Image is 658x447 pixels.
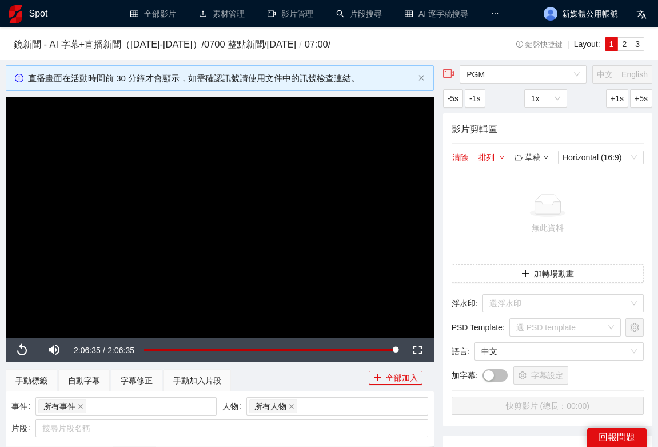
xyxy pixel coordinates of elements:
span: 2:06:35 [74,346,101,355]
button: -5s [443,89,463,108]
span: English [621,70,648,79]
span: plus [373,373,381,382]
span: close [289,404,294,409]
div: 字幕修正 [121,374,153,387]
button: -1s [465,89,485,108]
button: plus全部加入 [369,371,422,385]
span: 中文 [481,343,637,360]
span: -5s [448,92,458,105]
div: Progress Bar [144,349,396,351]
button: 清除 [452,151,469,164]
a: upload素材管理 [199,9,245,18]
span: 鍵盤快捷鍵 [516,41,563,49]
span: Layout: [574,39,600,49]
span: 浮水印 : [452,297,478,310]
span: / [296,39,305,49]
span: 加字幕 : [452,369,478,382]
span: 所有事件 [43,400,75,413]
button: +1s [606,89,628,108]
div: 手動標籤 [15,374,47,387]
span: 所有人物 [254,400,286,413]
a: tableAI 逐字稿搜尋 [405,9,468,18]
span: 2 [622,39,627,49]
a: search片段搜尋 [336,9,382,18]
span: / [103,346,105,355]
span: PGM [466,66,580,83]
h4: 影片剪輯區 [452,122,644,136]
span: down [499,155,505,161]
button: +5s [630,89,652,108]
span: down [543,155,549,160]
span: ellipsis [491,10,499,18]
span: 2:06:35 [107,346,134,355]
button: setting字幕設定 [513,366,568,385]
label: 人物 [222,397,246,416]
button: close [418,74,425,82]
span: Horizontal (16:9) [563,151,639,164]
button: Fullscreen [402,338,434,362]
span: info-circle [516,41,524,48]
div: 手動加入片段 [173,374,221,387]
label: 事件 [11,397,35,416]
span: 1x [531,90,560,107]
button: setting [625,318,644,337]
div: Video Player [6,97,434,338]
span: close [78,404,83,409]
button: Mute [38,338,70,362]
div: 直播畫面在活動時間前 30 分鐘才會顯示，如需確認訊號請使用文件中的訊號檢查連結。 [28,72,413,85]
h3: 鏡新聞 - AI 字幕+直播新聞（[DATE]-[DATE]） / 0700 整點新聞 / [DATE] 07:00 / [14,37,481,52]
button: Replay [6,338,38,362]
span: +5s [635,92,648,105]
a: table全部影片 [130,9,176,18]
div: 自動字幕 [68,374,100,387]
span: plus [521,270,529,279]
button: 快剪影片 (總長：00:00) [452,397,644,415]
span: -1s [469,92,480,105]
a: video-camera影片管理 [268,9,313,18]
span: 語言 : [452,345,470,358]
span: close [418,74,425,81]
span: folder-open [515,153,523,161]
span: info-circle [15,74,23,82]
span: 中文 [597,70,613,79]
img: avatar [544,7,557,21]
div: 回報問題 [587,428,647,447]
span: +1s [611,92,624,105]
button: 排列down [478,151,505,164]
span: 1 [609,39,614,49]
span: | [567,39,569,49]
img: logo [9,5,22,23]
label: 片段 [11,419,35,437]
span: video-camera [443,68,454,80]
span: PSD Template : [452,321,505,334]
div: 草稿 [515,151,549,164]
span: 3 [635,39,640,49]
div: 無此資料 [456,221,639,234]
button: plus加轉場動畫 [452,264,644,283]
